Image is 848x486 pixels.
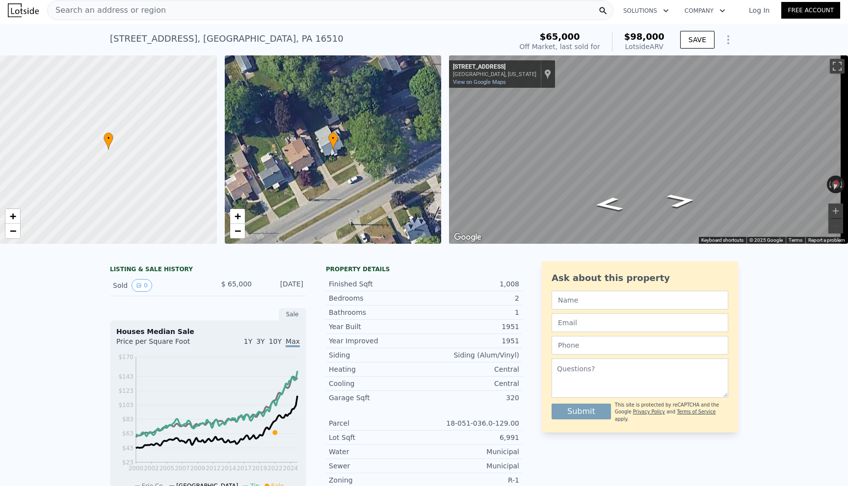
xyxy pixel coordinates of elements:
[5,224,20,238] a: Zoom out
[234,225,240,237] span: −
[453,63,536,71] div: [STREET_ADDRESS]
[424,336,519,346] div: 1951
[10,225,16,237] span: −
[122,430,133,437] tspan: $63
[830,59,845,74] button: Toggle fullscreen view
[5,209,20,224] a: Zoom in
[329,322,424,332] div: Year Built
[118,402,133,409] tspan: $103
[737,5,781,15] a: Log In
[116,327,300,336] div: Houses Median Sale
[329,475,424,485] div: Zoning
[582,194,635,215] path: Go Southwest, Fairmount Pkwy
[615,2,677,20] button: Solutions
[828,204,843,218] button: Zoom in
[326,265,522,273] div: Property details
[552,404,611,419] button: Submit
[328,132,338,150] div: •
[329,307,424,317] div: Bathrooms
[252,465,267,472] tspan: 2019
[424,393,519,403] div: 320
[104,132,113,150] div: •
[104,134,113,143] span: •
[329,433,424,442] div: Lot Sqft
[118,373,133,380] tspan: $143
[190,465,206,472] tspan: 2009
[633,409,665,414] a: Privacy Policy
[424,293,519,303] div: 2
[286,337,300,347] span: Max
[449,55,848,244] div: Street View
[624,42,664,51] div: Lotside ARV
[113,279,200,292] div: Sold
[449,55,848,244] div: Map
[132,279,152,292] button: View historical data
[256,337,265,345] span: 3Y
[269,337,282,345] span: 10Y
[328,134,338,143] span: •
[624,31,664,42] span: $98,000
[221,280,252,288] span: $ 65,000
[237,465,252,472] tspan: 2017
[122,416,133,423] tspan: $83
[677,409,715,414] a: Terms of Service
[230,209,245,224] a: Zoom in
[424,307,519,317] div: 1
[701,237,743,244] button: Keyboard shortcuts
[329,393,424,403] div: Garage Sqft
[116,336,208,352] div: Price per Square Foot
[329,447,424,457] div: Water
[453,79,506,85] a: View on Google Maps
[10,210,16,222] span: +
[221,465,237,472] tspan: 2014
[424,279,519,289] div: 1,008
[329,336,424,346] div: Year Improved
[260,279,303,292] div: [DATE]
[110,265,306,275] div: LISTING & SALE HISTORY
[451,231,484,244] a: Open this area in Google Maps (opens a new window)
[129,465,144,472] tspan: 2000
[749,237,783,243] span: © 2025 Google
[230,224,245,238] a: Zoom out
[424,379,519,388] div: Central
[8,3,39,17] img: Lotside
[451,231,484,244] img: Google
[680,31,715,49] button: SAVE
[424,461,519,471] div: Municipal
[840,176,845,193] button: Rotate clockwise
[118,387,133,394] tspan: $123
[122,459,133,466] tspan: $23
[424,475,519,485] div: R-1
[424,418,519,428] div: 18-051-036.0-129.00
[828,219,843,233] button: Zoom out
[329,418,424,428] div: Parcel
[544,69,551,79] a: Show location on map
[122,445,133,452] tspan: $43
[283,465,298,472] tspan: 2024
[279,308,306,321] div: Sale
[267,465,283,472] tspan: 2022
[829,175,842,194] button: Reset the view
[615,402,728,423] div: This site is protected by reCAPTCHA and the Google and apply.
[655,190,708,211] path: Go Northeast, Fairmount Pkwy
[110,32,344,46] div: [STREET_ADDRESS] , [GEOGRAPHIC_DATA] , PA 16510
[781,2,840,19] a: Free Account
[234,210,240,222] span: +
[329,379,424,388] div: Cooling
[424,364,519,374] div: Central
[329,350,424,360] div: Siding
[540,31,580,42] span: $65,000
[175,465,190,472] tspan: 2007
[329,461,424,471] div: Sewer
[424,322,519,332] div: 1951
[552,313,728,332] input: Email
[159,465,175,472] tspan: 2005
[244,337,252,345] span: 1Y
[206,465,221,472] tspan: 2012
[48,4,166,16] span: Search an address or region
[677,2,733,20] button: Company
[552,271,728,285] div: Ask about this property
[329,364,424,374] div: Heating
[424,433,519,442] div: 6,991
[552,291,728,309] input: Name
